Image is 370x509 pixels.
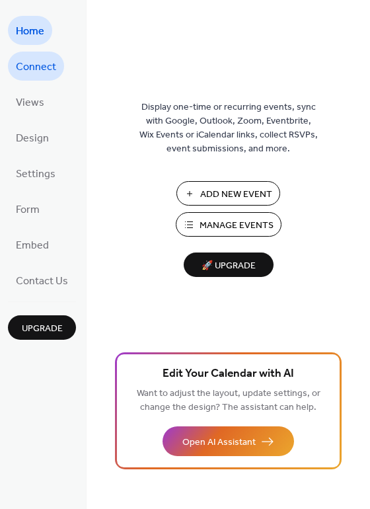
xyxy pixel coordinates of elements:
[8,194,48,223] a: Form
[16,271,68,292] span: Contact Us
[8,16,52,45] a: Home
[16,235,49,256] span: Embed
[163,365,294,383] span: Edit Your Calendar with AI
[163,426,294,456] button: Open AI Assistant
[8,230,57,259] a: Embed
[22,322,63,336] span: Upgrade
[8,52,64,81] a: Connect
[16,57,56,78] span: Connect
[16,21,44,42] span: Home
[176,212,281,237] button: Manage Events
[16,128,49,149] span: Design
[16,164,55,185] span: Settings
[137,385,320,416] span: Want to adjust the layout, update settings, or change the design? The assistant can help.
[8,315,76,340] button: Upgrade
[139,100,318,156] span: Display one-time or recurring events, sync with Google, Outlook, Zoom, Eventbrite, Wix Events or ...
[200,219,274,233] span: Manage Events
[192,257,266,275] span: 🚀 Upgrade
[16,93,44,114] span: Views
[8,123,57,152] a: Design
[182,436,256,450] span: Open AI Assistant
[8,87,52,116] a: Views
[200,188,272,202] span: Add New Event
[16,200,40,221] span: Form
[184,253,274,277] button: 🚀 Upgrade
[8,266,76,295] a: Contact Us
[176,181,280,206] button: Add New Event
[8,159,63,188] a: Settings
